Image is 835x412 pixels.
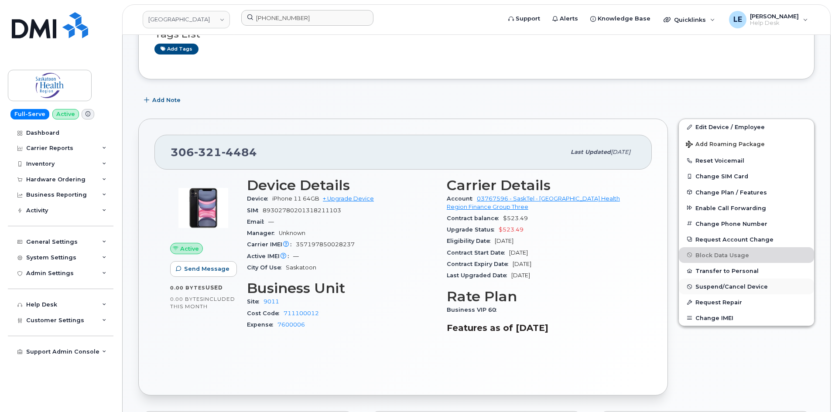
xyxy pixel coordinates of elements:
span: 0.00 Bytes [170,296,203,302]
span: Account [447,195,477,202]
h3: Carrier Details [447,177,636,193]
span: 0.00 Bytes [170,285,205,291]
span: [DATE] [513,261,531,267]
button: Enable Call Forwarding [679,200,814,216]
button: Block Data Usage [679,247,814,263]
a: 9011 [264,298,279,305]
iframe: Messenger Launcher [797,374,828,405]
a: Alerts [546,10,584,27]
button: Change Plan / Features [679,184,814,200]
span: Alerts [560,14,578,23]
span: Active [180,245,199,253]
span: [DATE] [511,272,530,279]
h3: Tags List [154,29,798,40]
span: Eligibility Date [447,238,495,244]
span: Contract Expiry Date [447,261,513,267]
button: Request Account Change [679,232,814,247]
span: [PERSON_NAME] [750,13,799,20]
span: $523.49 [503,215,528,221]
span: $523.49 [499,226,524,233]
a: Edit Device / Employee [679,119,814,135]
button: Change SIM Card [679,168,814,184]
a: Add tags [154,44,198,54]
a: + Upgrade Device [323,195,374,202]
span: Quicklinks [674,16,706,23]
span: Support [516,14,540,23]
span: Last updated [571,149,611,155]
span: — [293,253,299,259]
div: Quicklinks [657,11,721,28]
button: Suspend/Cancel Device [679,279,814,294]
a: Support [502,10,546,27]
input: Find something... [241,10,373,26]
button: Transfer to Personal [679,263,814,279]
span: LE [733,14,742,25]
span: Suspend/Cancel Device [695,283,768,290]
span: Business VIP 60 [447,306,501,313]
button: Add Note [138,92,188,108]
span: Cost Code [247,310,284,317]
span: Enable Call Forwarding [695,204,766,211]
a: Saskatoon Health Region [143,11,230,28]
span: [DATE] [611,149,630,155]
span: Saskatoon [286,264,316,271]
div: Logan Ellison [723,11,814,28]
span: City Of Use [247,264,286,271]
button: Add Roaming Package [679,135,814,153]
button: Request Repair [679,294,814,310]
button: Reset Voicemail [679,153,814,168]
a: 7600006 [277,321,305,328]
img: image20231002-4137094-9apcgt.jpeg [177,182,229,234]
h3: Device Details [247,177,436,193]
span: — [268,218,274,225]
span: 306 [171,146,257,159]
span: iPhone 11 64GB [272,195,319,202]
span: Email [247,218,268,225]
span: Active IMEI [247,253,293,259]
span: Contract Start Date [447,249,509,256]
button: Change Phone Number [679,216,814,232]
span: Add Roaming Package [686,141,765,149]
button: Change IMEI [679,310,814,326]
span: 89302780201318211103 [263,207,341,214]
span: Unknown [279,230,305,236]
span: Help Desk [750,20,799,27]
h3: Rate Plan [447,289,636,304]
a: Knowledge Base [584,10,657,27]
span: [DATE] [495,238,513,244]
h3: Features as of [DATE] [447,323,636,333]
span: Carrier IMEI [247,241,296,248]
span: 321 [194,146,222,159]
span: Contract balance [447,215,503,221]
span: 357197850028237 [296,241,355,248]
span: 4484 [222,146,257,159]
span: Add Note [152,96,181,104]
span: Send Message [184,265,229,273]
span: Upgrade Status [447,226,499,233]
span: Expense [247,321,277,328]
span: Device [247,195,272,202]
span: Knowledge Base [598,14,650,23]
button: Send Message [170,261,237,277]
span: SIM [247,207,263,214]
span: Manager [247,230,279,236]
span: [DATE] [509,249,528,256]
span: used [205,284,223,291]
span: Site [247,298,264,305]
span: Last Upgraded Date [447,272,511,279]
span: Change Plan / Features [695,189,767,195]
a: 03767596 - SaskTel - [GEOGRAPHIC_DATA] Health Region Finance Group Three [447,195,620,210]
h3: Business Unit [247,280,436,296]
a: 711100012 [284,310,319,317]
